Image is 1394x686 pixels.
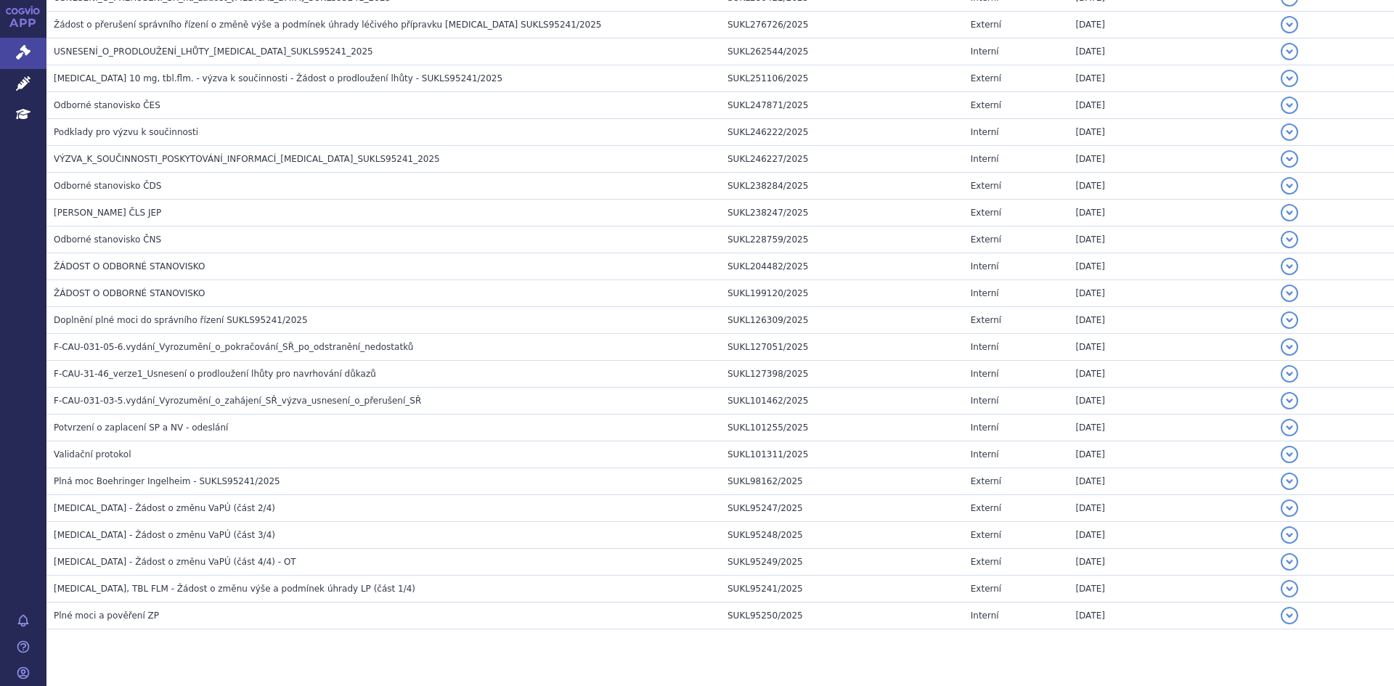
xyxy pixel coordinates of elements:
[1068,522,1273,549] td: [DATE]
[54,530,275,540] span: JARDIANCE - Žádost o změnu VaPÚ (část 3/4)
[720,361,963,388] td: SUKL127398/2025
[720,334,963,361] td: SUKL127051/2025
[1068,468,1273,495] td: [DATE]
[971,369,999,379] span: Interní
[1068,253,1273,280] td: [DATE]
[720,549,963,576] td: SUKL95249/2025
[971,557,1001,567] span: Externí
[1068,388,1273,415] td: [DATE]
[720,146,963,173] td: SUKL246227/2025
[54,181,161,191] span: Odborné stanovisko ČDS
[971,46,999,57] span: Interní
[1281,419,1298,436] button: detail
[54,154,440,164] span: VÝZVA_K_SOUČINNOSTI_POSKYTOVÁNÍ_INFORMACÍ_JARDIANCE_SUKLS95241_2025
[1068,415,1273,441] td: [DATE]
[971,611,999,621] span: Interní
[720,307,963,334] td: SUKL126309/2025
[1068,173,1273,200] td: [DATE]
[1068,576,1273,603] td: [DATE]
[971,100,1001,110] span: Externí
[1281,473,1298,490] button: detail
[54,288,205,298] span: ŽÁDOST O ODBORNÉ STANOVISKO
[1281,177,1298,195] button: detail
[54,422,228,433] span: Potvrzení o zaplacení SP a NV - odeslání
[1281,338,1298,356] button: detail
[1281,43,1298,60] button: detail
[1281,365,1298,383] button: detail
[1281,607,1298,624] button: detail
[971,449,999,460] span: Interní
[54,261,205,271] span: ŽÁDOST O ODBORNÉ STANOVISKO
[1281,123,1298,141] button: detail
[1068,12,1273,38] td: [DATE]
[720,12,963,38] td: SUKL276726/2025
[1281,204,1298,221] button: detail
[971,73,1001,83] span: Externí
[720,522,963,549] td: SUKL95248/2025
[1068,307,1273,334] td: [DATE]
[54,100,160,110] span: Odborné stanovisko ČES
[1068,119,1273,146] td: [DATE]
[1068,200,1273,226] td: [DATE]
[1068,146,1273,173] td: [DATE]
[54,234,161,245] span: Odborné stanovisko ČNS
[720,280,963,307] td: SUKL199120/2025
[1281,97,1298,114] button: detail
[1281,150,1298,168] button: detail
[971,208,1001,218] span: Externí
[1281,526,1298,544] button: detail
[54,20,601,30] span: Žádost o přerušení správního řízení o změně výše a podmínek úhrady léčivého přípravku JARDIANCE S...
[971,20,1001,30] span: Externí
[1281,231,1298,248] button: detail
[1068,226,1273,253] td: [DATE]
[54,342,413,352] span: F-CAU-031-05-6.vydání_Vyrozumění_o_pokračování_SŘ_po_odstranění_nedostatků
[720,200,963,226] td: SUKL238247/2025
[720,603,963,629] td: SUKL95250/2025
[1281,311,1298,329] button: detail
[720,441,963,468] td: SUKL101311/2025
[720,92,963,119] td: SUKL247871/2025
[720,65,963,92] td: SUKL251106/2025
[1068,38,1273,65] td: [DATE]
[971,476,1001,486] span: Externí
[1281,285,1298,302] button: detail
[1068,603,1273,629] td: [DATE]
[54,611,159,621] span: Plné moci a pověření ZP
[720,226,963,253] td: SUKL228759/2025
[1068,495,1273,522] td: [DATE]
[54,396,421,406] span: F-CAU-031-03-5.vydání_Vyrozumění_o_zahájení_SŘ_výzva_usnesení_o_přerušení_SŘ
[1281,446,1298,463] button: detail
[720,468,963,495] td: SUKL98162/2025
[1281,16,1298,33] button: detail
[1068,92,1273,119] td: [DATE]
[971,315,1001,325] span: Externí
[1068,280,1273,307] td: [DATE]
[971,234,1001,245] span: Externí
[720,495,963,522] td: SUKL95247/2025
[971,181,1001,191] span: Externí
[971,503,1001,513] span: Externí
[720,38,963,65] td: SUKL262544/2025
[720,119,963,146] td: SUKL246222/2025
[971,154,999,164] span: Interní
[54,127,198,137] span: Podklady pro výzvu k součinnosti
[720,576,963,603] td: SUKL95241/2025
[971,127,999,137] span: Interní
[1281,392,1298,409] button: detail
[1068,549,1273,576] td: [DATE]
[54,503,275,513] span: JARDIANCE - Žádost o změnu VaPÚ (část 2/4)
[720,415,963,441] td: SUKL101255/2025
[720,253,963,280] td: SUKL204482/2025
[720,388,963,415] td: SUKL101462/2025
[54,369,376,379] span: F-CAU-31-46_verze1_Usnesení o prodloužení lhůty pro navrhování důkazů
[54,584,415,594] span: JARDIANCE, TBL FLM - Žádost o změnu výše a podmínek úhrady LP (část 1/4)
[971,342,999,352] span: Interní
[971,261,999,271] span: Interní
[1281,258,1298,275] button: detail
[1281,553,1298,571] button: detail
[1068,441,1273,468] td: [DATE]
[54,557,296,567] span: JARDIANCE - Žádost o změnu VaPÚ (část 4/4) - OT
[54,208,161,218] span: Stanovisko ČGGS ČLS JEP
[971,288,999,298] span: Interní
[54,476,280,486] span: Plná moc Boehringer Ingelheim - SUKLS95241/2025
